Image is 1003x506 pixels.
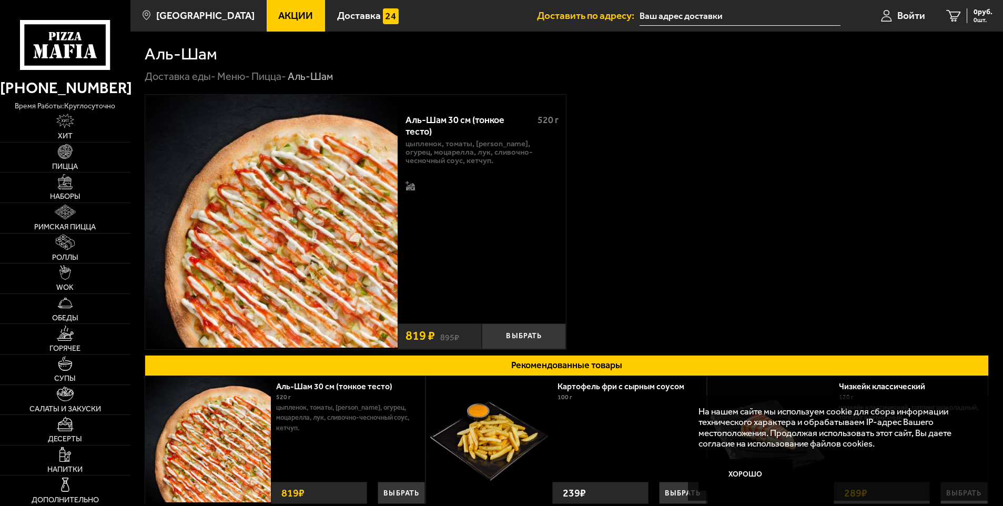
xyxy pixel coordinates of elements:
a: Доставка еды- [145,70,216,83]
span: Напитки [47,466,83,473]
span: 0 шт. [974,17,992,23]
span: 520 г [276,393,291,401]
span: Хит [58,133,73,140]
p: На нашем сайте мы используем cookie для сбора информации технического характера и обрабатываем IP... [698,406,972,449]
span: 120 г [839,393,854,401]
p: цыпленок, томаты, [PERSON_NAME], огурец, моцарелла, лук, сливочно-чесночный соус, кетчуп. [406,140,559,165]
input: Ваш адрес доставки [640,6,840,26]
img: Аль-Шам 30 см (тонкое тесто) [145,95,398,347]
span: 520 г [538,114,559,126]
h1: Аль-Шам [145,46,217,63]
a: Пицца- [251,70,286,83]
span: Горячее [49,345,80,352]
s: 895 ₽ [440,331,459,342]
button: Выбрать [378,482,425,504]
span: Десерты [48,436,82,443]
p: цыпленок, томаты, [PERSON_NAME], огурец, моцарелла, лук, сливочно-чесночный соус, кетчуп. [276,402,417,434]
span: 819 ₽ [406,330,435,342]
button: Рекомендованные товары [145,355,989,377]
span: [GEOGRAPHIC_DATA] [156,11,255,21]
button: Выбрать [482,323,566,349]
strong: 239 ₽ [560,482,589,503]
span: Войти [897,11,925,21]
a: Аль-Шам 30 см (тонкое тесто) [145,95,398,349]
a: Чизкейк классический [839,381,936,391]
span: Наборы [50,193,80,200]
strong: 819 ₽ [279,482,307,503]
span: WOK [56,284,74,291]
span: Доставить по адресу: [537,11,640,21]
div: Аль-Шам [288,70,333,84]
span: Акции [278,11,313,21]
span: Пицца [52,163,78,170]
div: Аль-Шам 30 см (тонкое тесто) [406,115,529,137]
span: Салаты и закуски [29,406,101,413]
span: 100 г [558,393,572,401]
a: Меню- [217,70,250,83]
img: 15daf4d41897b9f0e9f617042186c801.svg [383,8,399,24]
button: Хорошо [698,459,793,491]
span: Дополнительно [32,497,99,504]
span: Доставка [337,11,381,21]
span: Супы [54,375,76,382]
button: Выбрать [659,482,706,504]
a: Картофель фри с сырным соусом [558,381,695,391]
span: Римская пицца [34,224,96,231]
span: Обеды [52,315,78,322]
span: 0 руб. [974,8,992,16]
a: Аль-Шам 30 см (тонкое тесто) [276,381,403,391]
span: Роллы [52,254,78,261]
